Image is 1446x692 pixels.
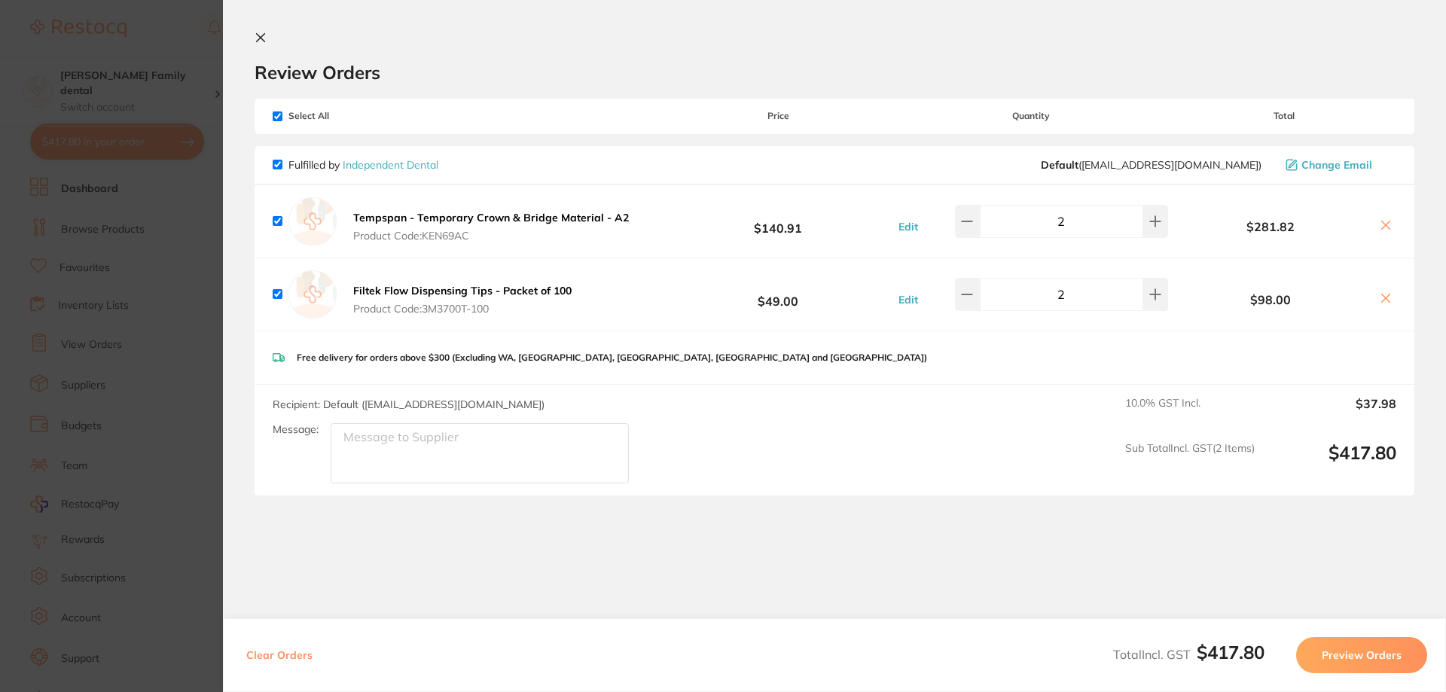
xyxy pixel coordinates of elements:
[353,303,572,315] span: Product Code: 3M3700T-100
[666,111,890,121] span: Price
[288,270,337,319] img: empty.jpg
[1172,220,1369,233] b: $281.82
[1301,159,1372,171] span: Change Email
[288,197,337,245] img: empty.jpg
[349,211,633,242] button: Tempspan - Temporary Crown & Bridge Material - A2 Product Code:KEN69AC
[353,211,629,224] b: Tempspan - Temporary Crown & Bridge Material - A2
[1125,397,1255,430] span: 10.0 % GST Incl.
[343,158,438,172] a: Independent Dental
[894,293,923,306] button: Edit
[273,423,319,436] label: Message:
[1172,293,1369,306] b: $98.00
[1172,111,1396,121] span: Total
[1041,158,1078,172] b: Default
[353,230,629,242] span: Product Code: KEN69AC
[666,280,890,308] b: $49.00
[1267,397,1396,430] output: $37.98
[273,111,423,121] span: Select All
[894,220,923,233] button: Edit
[273,398,545,411] span: Recipient: Default ( [EMAIL_ADDRESS][DOMAIN_NAME] )
[297,352,927,363] p: Free delivery for orders above $300 (Excluding WA, [GEOGRAPHIC_DATA], [GEOGRAPHIC_DATA], [GEOGRAP...
[353,284,572,297] b: Filtek Flow Dispensing Tips - Packet of 100
[1113,647,1264,662] span: Total Incl. GST
[1197,641,1264,663] b: $417.80
[242,637,317,673] button: Clear Orders
[1125,442,1255,483] span: Sub Total Incl. GST ( 2 Items)
[288,159,438,171] p: Fulfilled by
[891,111,1172,121] span: Quantity
[1296,637,1427,673] button: Preview Orders
[1041,159,1261,171] span: orders@independentdental.com.au
[255,61,1414,84] h2: Review Orders
[1281,158,1396,172] button: Change Email
[1267,442,1396,483] output: $417.80
[666,207,890,235] b: $140.91
[349,284,576,316] button: Filtek Flow Dispensing Tips - Packet of 100 Product Code:3M3700T-100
